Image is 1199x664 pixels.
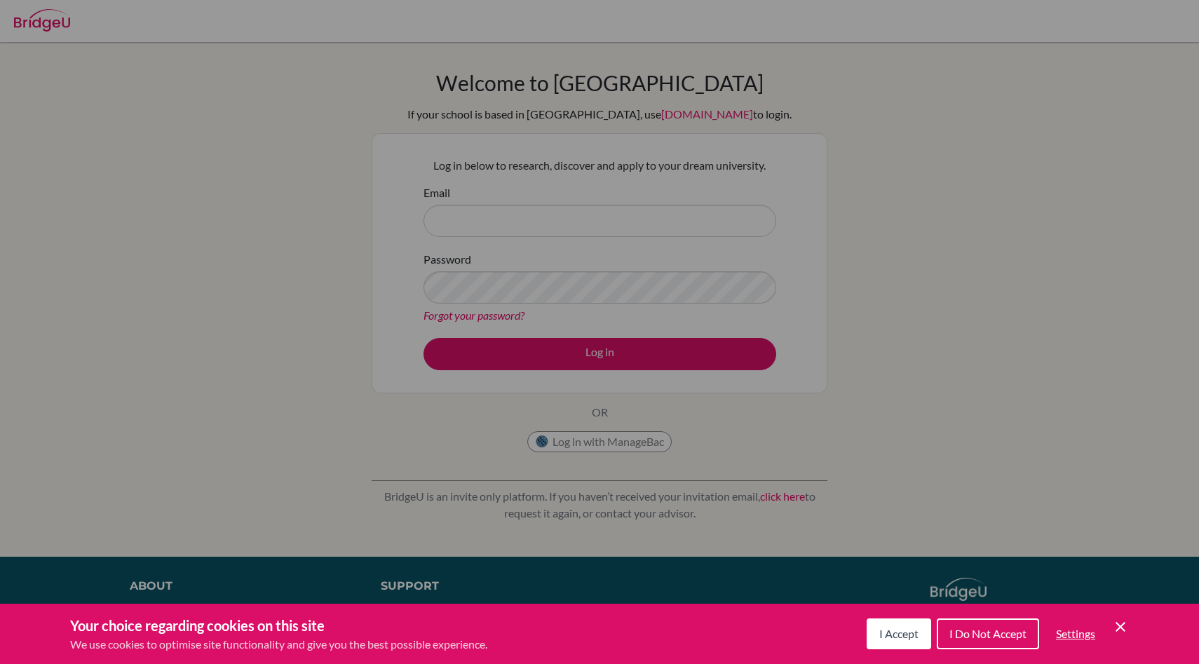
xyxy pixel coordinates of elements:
button: I Do Not Accept [937,618,1039,649]
button: Save and close [1112,618,1129,635]
span: I Do Not Accept [949,627,1027,640]
button: I Accept [867,618,931,649]
span: Settings [1056,627,1095,640]
h3: Your choice regarding cookies on this site [70,615,487,636]
button: Settings [1045,620,1106,648]
p: We use cookies to optimise site functionality and give you the best possible experience. [70,636,487,653]
span: I Accept [879,627,919,640]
